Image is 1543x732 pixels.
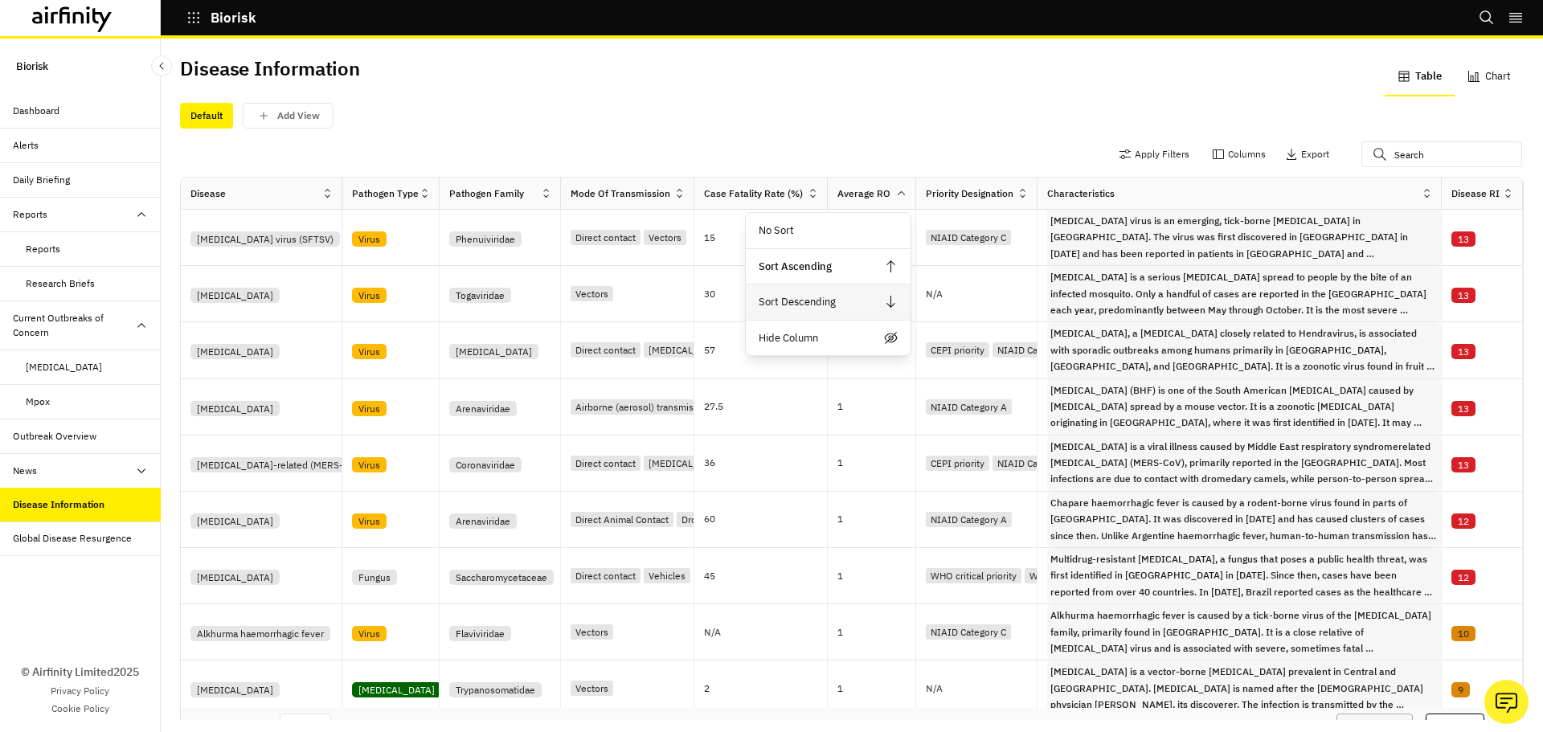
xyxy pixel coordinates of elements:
div: WHO critical priority [926,568,1021,583]
button: Biorisk [186,4,256,31]
div: 10 [1451,626,1475,641]
div: Togaviridae [449,288,511,303]
p: 1 [837,511,916,527]
div: Airborne (aerosol) transmission [571,399,717,415]
p: 36 [704,455,827,471]
div: Trypanosomatidae [449,682,542,697]
div: [MEDICAL_DATA] [190,682,280,697]
div: Virus [352,626,387,641]
p: 1 [837,568,916,584]
p: 15 [704,230,827,246]
div: Vectors [571,681,613,696]
div: Reports [13,207,47,222]
div: Coronaviridae [449,457,522,472]
p: 1 [837,681,916,697]
p: [MEDICAL_DATA] (BHF) is one of the South American [MEDICAL_DATA] caused by [MEDICAL_DATA] spread ... [1050,384,1422,445]
div: Current Outbreaks of Concern [13,311,135,340]
div: Outbreak Overview [13,429,96,444]
span: Chapare haemorrhagic fever is caused by a rodent-borne virus found in parts of Bolivia. It was di... [1050,495,1438,544]
p: 45 [704,568,827,584]
div: 9 [1451,682,1470,697]
p: N/A [704,628,721,637]
p: 30 [704,286,827,302]
div: Dashboard [13,104,59,118]
div: NIAID Category A [926,512,1012,527]
div: Daily Briefing [13,173,70,187]
div: [MEDICAL_DATA] virus (SFTSV) [190,231,340,247]
button: Chart [1455,58,1524,96]
div: Vectors [644,230,686,245]
p: [MEDICAL_DATA], a [MEDICAL_DATA] closely related to Hendravirus, is associated with sporadic outb... [1050,327,1437,437]
div: Arenaviridae [449,401,517,416]
div: Droplet spread [677,512,751,527]
div: Pathogen Type [352,186,419,201]
div: [MEDICAL_DATA] [190,570,280,585]
div: Virus [352,457,387,472]
div: 12 [1451,513,1475,529]
div: Case Fatality Rate (%) [704,186,803,201]
div: [MEDICAL_DATA] [190,344,280,359]
div: Direct contact [571,230,641,245]
div: Default [180,103,233,129]
div: [MEDICAL_DATA] [352,682,441,697]
button: Table [1385,58,1455,96]
p: 2 [704,681,827,697]
div: 13 [1451,401,1475,416]
div: No Sort [746,213,911,249]
div: Direct Animal Contact [571,512,673,527]
h2: Disease Information [180,57,360,80]
div: NIAID Category C [993,342,1078,358]
div: 13 [1451,231,1475,247]
div: [MEDICAL_DATA] [449,344,538,359]
a: Cookie Policy [51,701,109,716]
p: Chapare haemorrhagic fever is caused by a rodent-borne virus found in parts of [GEOGRAPHIC_DATA].... [1050,497,1436,575]
div: Arenaviridae [449,513,517,529]
div: 13 [1451,288,1475,303]
span: Severe fever with thrombocytopenia syndrome virus is an emerging, tick-borne infectious disease i... [1050,213,1438,262]
div: [MEDICAL_DATA] [190,288,280,303]
p: [MEDICAL_DATA] is a viral illness caused by Middle East respiratory syndromerelated [MEDICAL_DATA... [1050,440,1433,534]
p: 27.5 [704,399,827,415]
div: Virus [352,513,387,529]
p: Multidrug-resistant [MEDICAL_DATA], a fungus that poses a public health threat, was first identif... [1050,553,1432,647]
div: Virus [352,288,387,303]
div: Direct contact [571,456,641,471]
div: Virus [352,231,387,247]
div: Mpox [26,395,50,409]
div: Mode of Transmission [571,186,670,201]
div: NIAID Category C [993,456,1078,471]
div: Vectors [571,286,613,301]
div: Alerts [13,138,39,153]
p: Add View [277,110,320,121]
button: Columns [1212,141,1266,167]
span: Multidrug-resistant Candida auris, a fungus that poses a public health threat, was first identifi... [1050,551,1438,600]
span: Eastern Equine Encephalitis is a serious viral infection spread to people by the bite of an infec... [1050,269,1438,318]
span: Chagas disease is a vector-borne parasitic disease prevalent in Central and South America. Chagas... [1050,664,1438,713]
p: [MEDICAL_DATA] virus is an emerging, tick-borne [MEDICAL_DATA] in [GEOGRAPHIC_DATA]. The virus wa... [1050,215,1425,341]
button: Close Sidebar [151,55,172,76]
div: Virus [352,344,387,359]
div: Disease [190,186,226,201]
p: 1 [837,624,916,640]
p: Biorisk [16,51,48,81]
div: Virus [352,401,387,416]
div: Saccharomycetaceae [449,570,554,585]
div: Reports [26,242,60,256]
p: © Airfinity Limited 2025 [21,664,139,681]
div: NIAID Category C [926,230,1011,245]
div: Vectors [571,624,613,640]
p: 1 [837,455,916,471]
p: 57 [704,342,827,358]
p: Biorisk [211,10,256,25]
div: 13 [1451,344,1475,359]
div: Pathogen Family [449,186,524,201]
p: N/A [926,684,943,693]
div: Fungus [352,570,397,585]
div: [MEDICAL_DATA] [644,342,730,358]
span: Nipah virus, a Henipavirus closely related to Hendravirus, is associated with sporadic outbreaks ... [1050,325,1438,374]
div: [MEDICAL_DATA] [190,513,280,529]
div: Alkhurma haemorrhagic fever [190,626,330,641]
div: CEPI priority [926,456,989,471]
div: Phenuiviridae [449,231,522,247]
p: [MEDICAL_DATA] is a serious [MEDICAL_DATA] spread to people by the bite of an infected mosquito. ... [1050,271,1437,365]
